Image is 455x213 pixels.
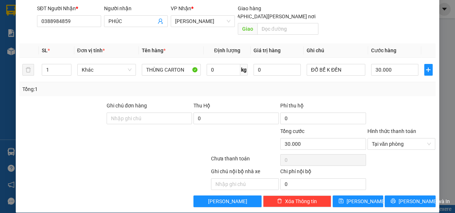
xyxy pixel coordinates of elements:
[424,64,433,76] button: plus
[22,64,34,76] button: delete
[193,195,262,207] button: [PERSON_NAME]
[307,64,366,76] input: Ghi Chú
[215,12,318,20] span: [GEOGRAPHIC_DATA][PERSON_NAME] nơi
[399,197,450,205] span: [PERSON_NAME] và In
[77,47,105,53] span: Đơn vị tính
[254,47,281,53] span: Giá trị hàng
[107,113,192,124] input: Ghi chú đơn hàng
[142,47,166,53] span: Tên hàng
[339,198,344,204] span: save
[280,167,366,178] div: Chi phí nội bộ
[238,5,261,11] span: Giao hàng
[42,47,48,53] span: SL
[263,195,331,207] button: deleteXóa Thông tin
[257,23,318,35] input: Dọc đường
[385,195,435,207] button: printer[PERSON_NAME] và In
[238,23,257,35] span: Giao
[372,138,431,149] span: Tại văn phòng
[254,64,301,76] input: 0
[193,103,210,109] span: Thu Hộ
[285,197,317,205] span: Xóa Thông tin
[210,155,280,167] div: Chưa thanh toán
[280,102,366,113] div: Phí thu hộ
[304,43,369,58] th: Ghi chú
[22,85,176,93] div: Tổng: 1
[277,198,282,204] span: delete
[211,167,279,178] div: Ghi chú nội bộ nhà xe
[333,195,383,207] button: save[PERSON_NAME]
[214,47,240,53] span: Định lượng
[175,16,230,27] span: VP Phan Rang
[107,103,147,109] label: Ghi chú đơn hàng
[371,47,396,53] span: Cước hàng
[37,4,101,12] div: SĐT Người Nhận
[240,64,248,76] span: kg
[82,64,132,75] span: Khác
[171,5,191,11] span: VP Nhận
[367,128,416,134] label: Hình thức thanh toán
[208,197,247,205] span: [PERSON_NAME]
[347,197,386,205] span: [PERSON_NAME]
[280,128,304,134] span: Tổng cước
[104,4,168,12] div: Người nhận
[425,67,432,73] span: plus
[211,178,279,190] input: Nhập ghi chú
[158,18,163,24] span: user-add
[142,64,201,76] input: VD: Bàn, Ghế
[391,198,396,204] span: printer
